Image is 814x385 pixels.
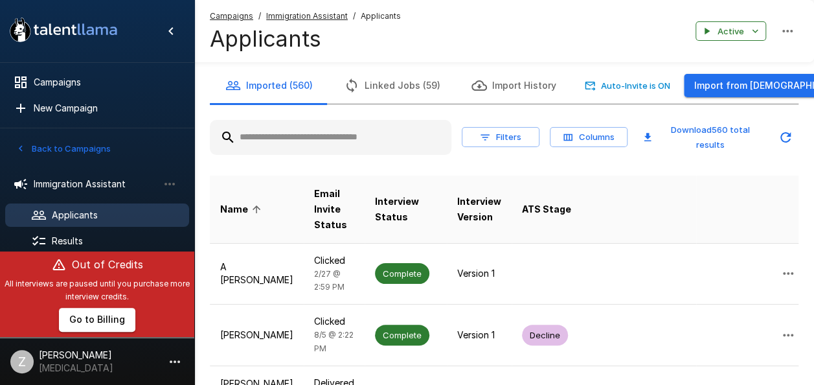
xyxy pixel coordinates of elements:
p: [PERSON_NAME] [220,329,293,342]
p: Clicked [314,315,354,328]
p: Version 1 [457,267,501,280]
button: Active [695,21,766,41]
button: Filters [462,127,539,147]
p: Version 1 [457,329,501,342]
p: A [PERSON_NAME] [220,261,293,286]
span: Interview Status [375,194,436,225]
span: Applicants [361,10,401,23]
span: 2/27 @ 2:59 PM [314,269,345,292]
u: Immigration Assistant [266,11,348,21]
span: Complete [375,268,429,280]
span: Decline [522,329,568,342]
span: ATS Stage [522,202,571,217]
span: Complete [375,329,429,342]
button: Imported (560) [210,67,328,104]
button: Linked Jobs (59) [328,67,456,104]
span: / [353,10,356,23]
span: Name [220,202,265,217]
span: / [258,10,261,23]
button: Updated Today - 2:21 PM [773,124,798,150]
p: Clicked [314,254,354,267]
u: Campaigns [210,11,253,21]
button: Auto-Invite is ON [582,76,673,96]
span: Email Invite Status [314,186,354,233]
h4: Applicants [210,25,401,52]
button: Download560 total results [638,120,767,155]
span: 8/5 @ 2:22 PM [314,330,354,353]
button: Columns [550,127,627,147]
span: Interview Version [457,194,501,225]
button: Import History [456,67,572,104]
